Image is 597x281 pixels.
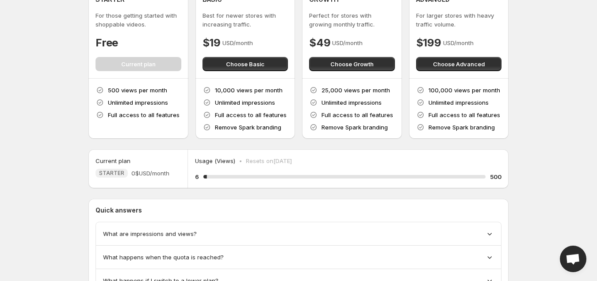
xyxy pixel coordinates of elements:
p: Unlimited impressions [321,98,382,107]
span: What are impressions and views? [103,229,197,238]
p: Unlimited impressions [429,98,489,107]
p: For larger stores with heavy traffic volume. [416,11,502,29]
p: Full access to all features [215,110,287,119]
h4: Free [96,36,118,50]
p: Unlimited impressions [108,98,168,107]
h5: 500 [490,172,501,181]
p: USD/month [443,38,474,47]
p: USD/month [332,38,363,47]
p: Quick answers [96,206,501,215]
p: Full access to all features [108,110,180,119]
p: 25,000 views per month [321,86,390,95]
p: • [239,156,242,165]
p: 10,000 views per month [215,86,283,95]
span: Choose Basic [226,60,264,68]
h4: $199 [416,36,441,50]
h4: $49 [309,36,330,50]
span: Choose Advanced [433,60,485,68]
button: Choose Basic [203,57,288,71]
p: Best for newer stores with increasing traffic. [203,11,288,29]
p: Full access to all features [429,110,500,119]
h5: 6 [195,172,199,181]
p: 100,000 views per month [429,86,500,95]
h5: Current plan [96,156,130,165]
p: Resets on [DATE] [246,156,292,165]
span: STARTER [99,170,124,177]
span: What happens when the quota is reached? [103,253,224,262]
p: Remove Spark branding [321,123,388,132]
p: Perfect for stores with growing monthly traffic. [309,11,395,29]
span: Choose Growth [330,60,374,68]
span: 0$ USD/month [131,169,169,178]
p: Unlimited impressions [215,98,275,107]
p: Remove Spark branding [429,123,495,132]
h4: $19 [203,36,221,50]
div: Open chat [560,246,586,272]
button: Choose Growth [309,57,395,71]
p: Usage (Views) [195,156,235,165]
button: Choose Advanced [416,57,502,71]
p: Full access to all features [321,110,393,119]
p: Remove Spark branding [215,123,281,132]
p: USD/month [222,38,253,47]
p: 500 views per month [108,86,167,95]
p: For those getting started with shoppable videos. [96,11,181,29]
